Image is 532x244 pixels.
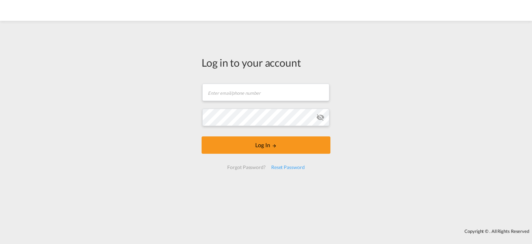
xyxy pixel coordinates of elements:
md-icon: icon-eye-off [316,113,325,121]
div: Reset Password [268,161,308,174]
input: Enter email/phone number [202,84,329,101]
button: LOGIN [202,136,330,154]
div: Forgot Password? [224,161,268,174]
div: Log in to your account [202,55,330,70]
